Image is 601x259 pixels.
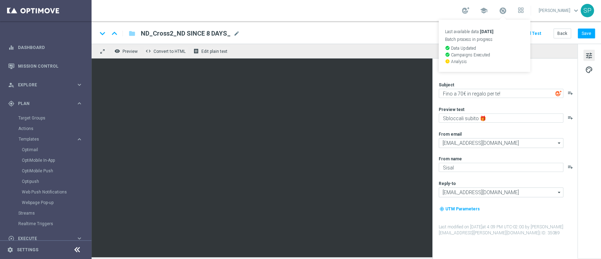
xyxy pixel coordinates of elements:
[22,147,73,153] a: Optimail
[18,221,73,227] a: Realtime Triggers
[109,28,120,39] i: keyboard_arrow_up
[539,230,560,235] span: | ID: 35089
[22,144,91,155] div: Optimail
[445,52,450,57] i: check_circle
[8,45,83,50] button: equalizer Dashboard
[201,49,227,54] span: Edit plain text
[76,235,83,242] i: keyboard_arrow_right
[18,123,91,134] div: Actions
[8,82,14,88] i: person_search
[8,235,76,242] div: Execute
[145,48,151,54] span: code
[445,206,480,211] span: UTM Parameters
[154,49,186,54] span: Convert to HTML
[18,218,91,229] div: Realtime Triggers
[97,28,108,39] i: keyboard_arrow_down
[18,101,76,106] span: Plan
[439,206,444,211] i: my_location
[8,38,83,57] div: Dashboard
[7,247,13,253] i: settings
[439,205,481,213] button: my_location UTM Parameters
[22,179,73,184] a: Optipush
[22,158,73,163] a: OptiMobile In-App
[18,210,73,216] a: Streams
[480,29,493,34] strong: [DATE]
[18,113,91,123] div: Target Groups
[8,57,83,75] div: Mission Control
[18,136,83,142] button: Templates keyboard_arrow_right
[445,59,450,64] i: watch_later
[19,137,69,141] span: Templates
[578,29,595,38] button: Save
[19,137,76,141] div: Templates
[585,65,593,74] span: palette
[22,168,73,174] a: OptiMobile Push
[538,5,581,16] a: [PERSON_NAME]keyboard_arrow_down
[8,235,14,242] i: play_circle_outline
[141,29,231,38] span: ND_Cross2_ND SINCE 8 DAYS_
[568,164,573,170] i: playlist_add
[445,37,524,42] p: Batch process in progress
[439,107,464,112] label: Preview text
[555,90,562,97] img: optiGenie.svg
[445,30,524,34] p: Last available data:
[114,48,120,54] i: remove_red_eye
[498,5,507,17] a: Last available data:[DATE] Batch process in progress check_circle Data Updated check_circle Campa...
[144,47,189,56] button: code Convert to HTML
[568,90,573,96] button: playlist_add
[519,29,542,38] button: Send Test
[129,29,136,38] i: folder
[445,52,524,57] p: Campaigns Executed
[8,101,83,106] button: gps_fixed Plan keyboard_arrow_right
[22,166,91,176] div: OptiMobile Push
[439,224,577,236] label: Last modified on [DATE] at 4:09 PM UTC-02:00 by [PERSON_NAME][EMAIL_ADDRESS][PERSON_NAME][DOMAIN_...
[22,155,91,166] div: OptiMobile In-App
[8,82,83,88] button: person_search Explore keyboard_arrow_right
[439,156,462,162] label: From name
[17,248,38,252] a: Settings
[583,50,595,61] button: tune
[568,115,573,121] button: playlist_add
[556,138,563,148] i: arrow_drop_down
[128,28,136,39] button: folder
[8,63,83,69] button: Mission Control
[480,7,488,14] span: school
[585,51,593,60] span: tune
[76,136,83,143] i: keyboard_arrow_right
[445,59,524,64] p: Analysis
[8,100,14,107] i: gps_fixed
[18,38,83,57] a: Dashboard
[18,134,91,208] div: Templates
[556,188,563,197] i: arrow_drop_down
[18,115,73,121] a: Target Groups
[8,236,83,241] button: play_circle_outline Execute keyboard_arrow_right
[8,44,14,51] i: equalizer
[583,64,595,75] button: palette
[439,138,563,148] input: Select
[439,131,462,137] label: From email
[192,47,231,56] button: receipt Edit plain text
[18,83,76,87] span: Explore
[18,57,83,75] a: Mission Control
[439,181,456,186] label: Reply-to
[18,236,76,241] span: Execute
[123,49,138,54] span: Preview
[8,100,76,107] div: Plan
[445,45,450,50] i: check_circle
[76,100,83,107] i: keyboard_arrow_right
[113,47,141,56] button: remove_red_eye Preview
[22,176,91,187] div: Optipush
[439,187,563,197] input: Select
[76,81,83,88] i: keyboard_arrow_right
[22,189,73,195] a: Web Push Notifications
[445,45,524,50] p: Data Updated
[233,30,240,37] span: mode_edit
